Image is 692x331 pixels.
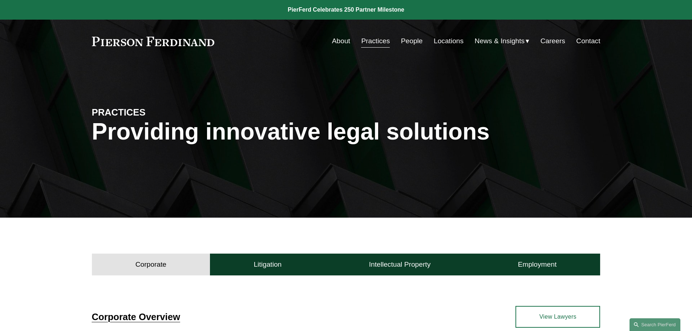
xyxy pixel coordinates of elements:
[369,260,431,269] h4: Intellectual Property
[576,34,600,48] a: Contact
[518,260,557,269] h4: Employment
[92,106,219,118] h4: PRACTICES
[515,306,600,328] a: View Lawyers
[630,318,680,331] a: Search this site
[475,35,525,48] span: News & Insights
[92,118,600,145] h1: Providing innovative legal solutions
[254,260,282,269] h4: Litigation
[92,312,180,322] a: Corporate Overview
[361,34,390,48] a: Practices
[434,34,464,48] a: Locations
[541,34,565,48] a: Careers
[475,34,530,48] a: folder dropdown
[135,260,166,269] h4: Corporate
[332,34,350,48] a: About
[401,34,423,48] a: People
